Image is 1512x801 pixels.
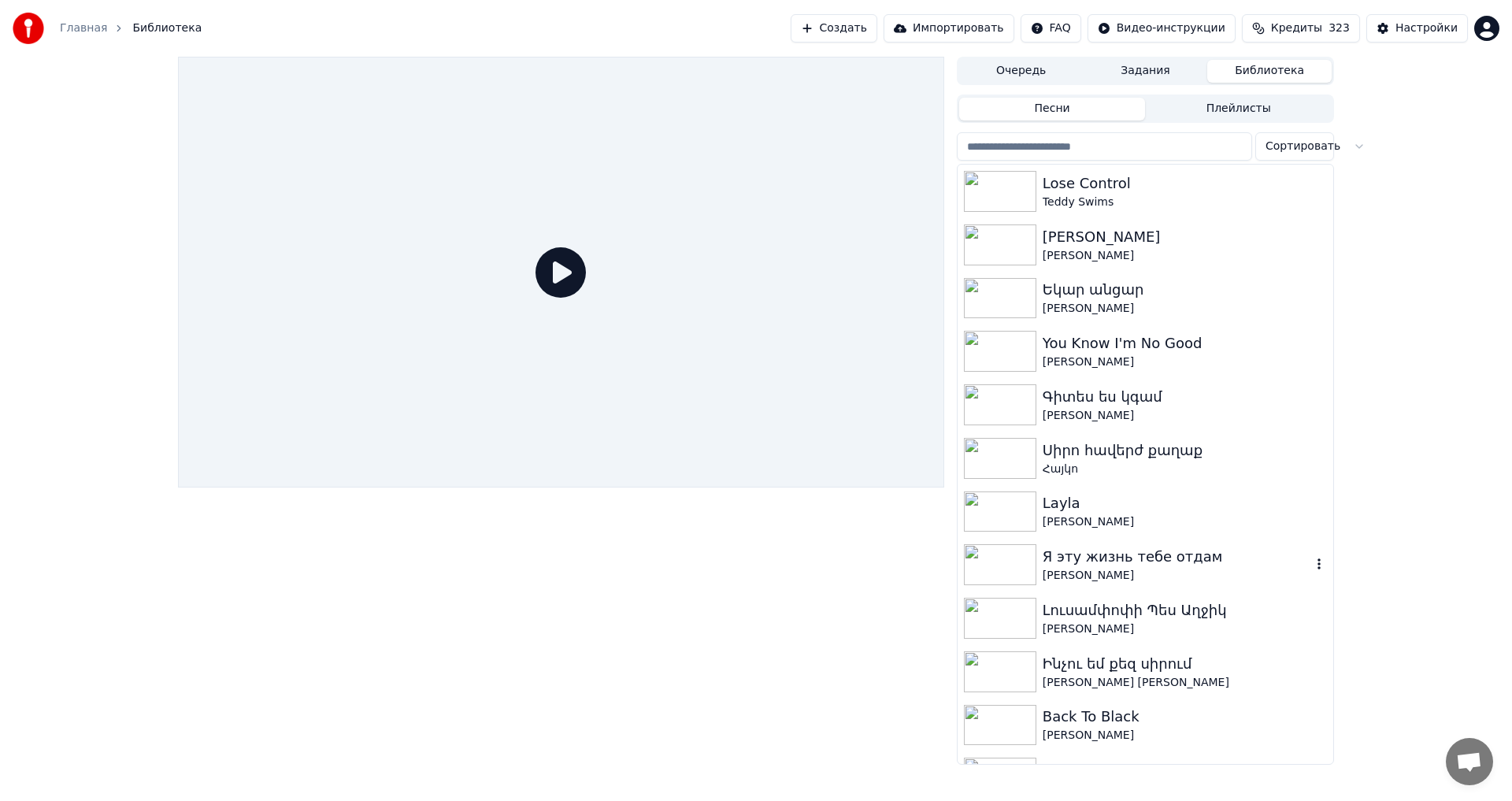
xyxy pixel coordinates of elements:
[959,60,1084,83] button: Очередь
[1043,172,1327,195] div: Lose Control
[1207,60,1332,83] button: Библиотека
[1043,706,1327,728] div: Back To Black
[1043,492,1327,514] div: Layla
[1043,675,1327,691] div: [PERSON_NAME] [PERSON_NAME]
[1043,728,1327,744] div: [PERSON_NAME]
[1043,354,1327,370] div: [PERSON_NAME]
[1242,14,1360,43] button: Кредиты323
[1145,98,1332,121] button: Плейлисты
[1021,14,1081,43] button: FAQ
[791,14,877,43] button: Создать
[884,14,1014,43] button: Импортировать
[1043,568,1311,584] div: [PERSON_NAME]
[1043,599,1327,621] div: Լուսամփոփի Պես Աղջիկ
[1043,546,1311,568] div: Я эту жизнь тебе отдам
[1043,301,1327,317] div: [PERSON_NAME]
[1043,195,1327,210] div: Teddy Swims
[1043,621,1327,637] div: [PERSON_NAME]
[1266,139,1340,154] span: Сортировать
[1329,20,1350,36] span: 323
[1043,439,1327,462] div: Սիրո հավերժ քաղաք
[1084,60,1208,83] button: Задания
[1271,20,1322,36] span: Кредиты
[60,20,107,36] a: Главная
[1043,514,1327,530] div: [PERSON_NAME]
[1043,462,1327,477] div: Հայկո
[1043,248,1327,264] div: [PERSON_NAME]
[959,98,1146,121] button: Песни
[60,20,202,36] nav: breadcrumb
[13,13,44,44] img: youka
[1043,653,1327,675] div: Ինչու եմ քեզ սիրում
[1043,332,1327,354] div: You Know I'm No Good
[132,20,202,36] span: Библиотека
[1088,14,1236,43] button: Видео-инструкции
[1043,408,1327,424] div: [PERSON_NAME]
[1395,20,1458,36] div: Настройки
[1043,279,1327,301] div: Եկար անցար
[1043,226,1327,248] div: [PERSON_NAME]
[1366,14,1468,43] button: Настройки
[1446,738,1493,785] a: Open chat
[1043,386,1327,408] div: Գիտես ես կգամ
